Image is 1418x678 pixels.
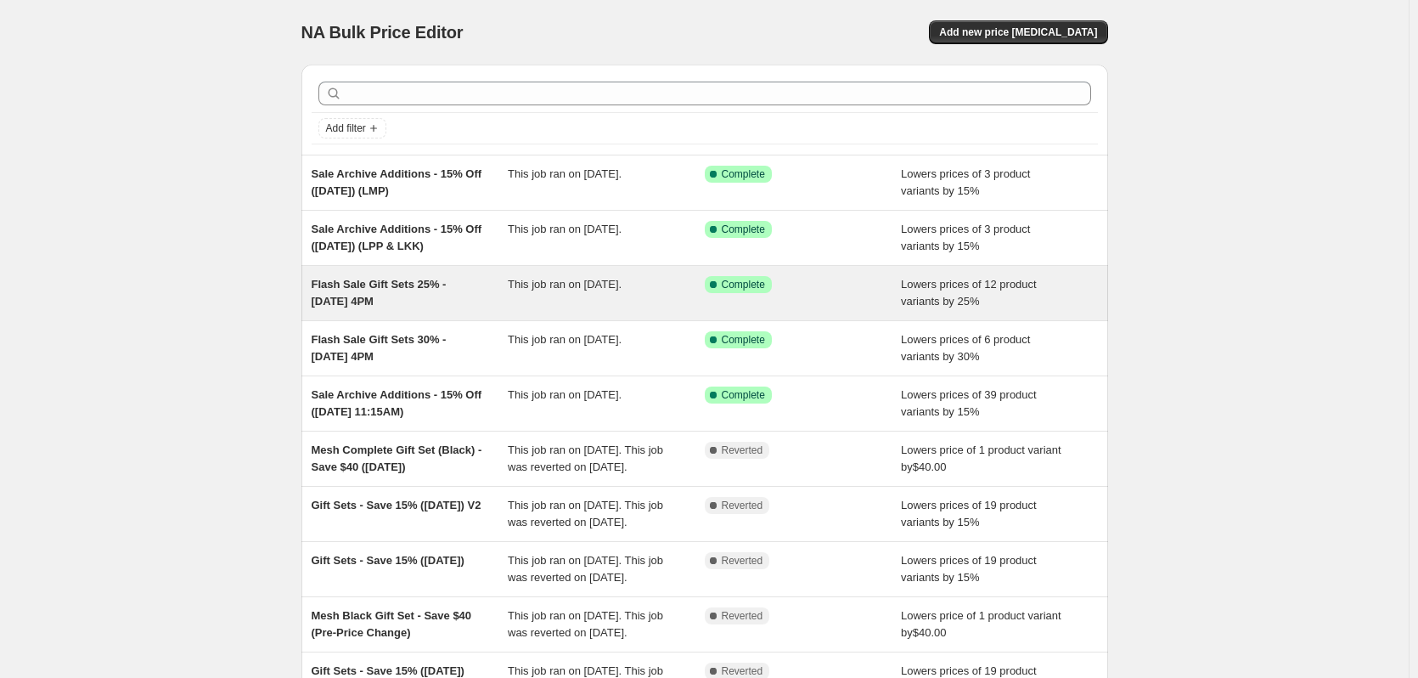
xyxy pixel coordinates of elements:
button: Add filter [318,118,386,138]
span: Flash Sale Gift Sets 30% - [DATE] 4PM [312,333,447,363]
span: Complete [722,278,765,291]
span: This job ran on [DATE]. [508,333,622,346]
span: Lowers prices of 6 product variants by 30% [901,333,1030,363]
span: Lowers price of 1 product variant by [901,444,1061,473]
span: Sale Archive Additions - 15% Off ([DATE]) (LMP) [312,167,482,197]
span: Lowers prices of 19 product variants by 15% [901,554,1037,584]
span: Complete [722,223,765,236]
span: Gift Sets - Save 15% ([DATE]) [312,664,464,677]
span: Flash Sale Gift Sets 25% - [DATE] 4PM [312,278,447,308]
span: This job ran on [DATE]. [508,278,622,291]
span: Gift Sets - Save 15% ([DATE]) [312,554,464,567]
span: Gift Sets - Save 15% ([DATE]) V2 [312,499,481,511]
span: Complete [722,333,765,347]
span: Add new price [MEDICAL_DATA] [939,25,1097,39]
span: Lowers prices of 3 product variants by 15% [901,167,1030,197]
span: Mesh Black Gift Set - Save $40 (Pre-Price Change) [312,609,472,639]
span: This job ran on [DATE]. [508,223,622,235]
span: Reverted [722,554,763,568]
span: This job ran on [DATE]. [508,167,622,180]
span: Lowers prices of 39 product variants by 15% [901,388,1037,418]
span: Sale Archive Additions - 15% Off ([DATE] 11:15AM) [312,388,482,418]
span: This job ran on [DATE]. This job was reverted on [DATE]. [508,609,663,639]
span: Lowers prices of 19 product variants by 15% [901,499,1037,528]
span: Reverted [722,664,763,678]
button: Add new price [MEDICAL_DATA] [929,20,1107,44]
span: Lowers prices of 12 product variants by 25% [901,278,1037,308]
span: Complete [722,388,765,402]
span: Lowers prices of 3 product variants by 15% [901,223,1030,252]
span: This job ran on [DATE]. This job was reverted on [DATE]. [508,554,663,584]
span: $40.00 [913,626,947,639]
span: Reverted [722,444,763,457]
span: $40.00 [913,460,947,473]
span: Reverted [722,609,763,623]
span: Complete [722,167,765,181]
span: This job ran on [DATE]. This job was reverted on [DATE]. [508,499,663,528]
span: Reverted [722,499,763,512]
span: Sale Archive Additions - 15% Off ([DATE]) (LPP & LKK) [312,223,482,252]
span: Mesh Complete Gift Set (Black) - Save $40 ([DATE]) [312,444,482,473]
span: This job ran on [DATE]. [508,388,622,401]
span: Lowers price of 1 product variant by [901,609,1061,639]
span: This job ran on [DATE]. This job was reverted on [DATE]. [508,444,663,473]
span: Add filter [326,121,366,135]
span: NA Bulk Price Editor [301,23,464,42]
